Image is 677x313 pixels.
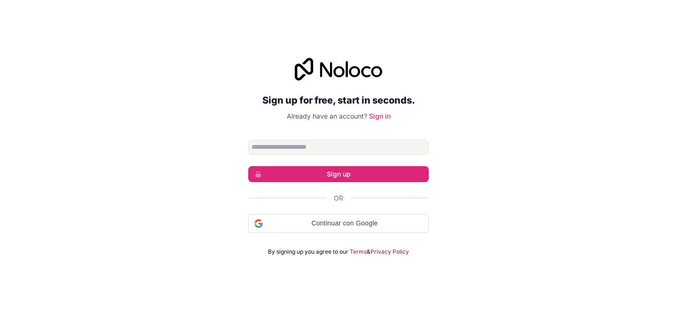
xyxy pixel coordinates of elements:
a: Sign in [369,112,391,120]
a: Terms [350,248,367,256]
span: Already have an account? [287,112,367,120]
h2: Sign up for free, start in seconds. [248,92,429,109]
div: Continuar con Google [248,214,429,233]
input: Email address [248,140,429,155]
span: By signing up you agree to our [268,248,348,256]
span: Or [334,193,343,203]
span: & [367,248,370,256]
button: Sign up [248,166,429,182]
a: Privacy Policy [370,248,409,256]
span: Continuar con Google [267,218,423,228]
